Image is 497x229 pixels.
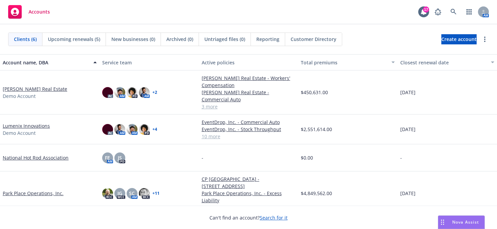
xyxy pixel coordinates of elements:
a: 10 more [202,133,296,140]
img: photo [114,124,125,135]
a: more [481,35,489,43]
div: Closest renewal date [400,59,487,66]
a: Search [447,5,460,19]
div: Service team [102,59,196,66]
img: photo [102,87,113,98]
a: + 4 [152,127,157,131]
a: Create account [441,34,477,44]
button: Total premiums [298,54,398,70]
a: Park Place Operations, Inc. [3,190,63,197]
span: [DATE] [400,190,416,197]
div: Drag to move [438,216,447,229]
span: Nova Assist [452,219,479,225]
span: Can't find an account? [209,214,288,221]
span: JS [118,154,122,161]
span: $4,849,562.00 [301,190,332,197]
a: Lumenix Innovations [3,122,50,129]
img: photo [102,188,113,199]
a: [PERSON_NAME] Real Estate - Commercial Auto [202,89,296,103]
span: Demo Account [3,92,36,100]
span: Clients (6) [14,36,37,43]
a: Switch app [462,5,476,19]
span: - [202,154,203,161]
img: photo [127,124,137,135]
span: $2,551,614.00 [301,126,332,133]
span: - [400,154,402,161]
span: Customer Directory [291,36,336,43]
span: [DATE] [400,126,416,133]
span: New businesses (0) [111,36,155,43]
a: National Hot Rod Association [3,154,69,161]
img: photo [139,188,150,199]
div: 17 [423,6,429,13]
div: Total premiums [301,59,387,66]
a: 16 more [202,204,296,211]
span: Create account [441,33,477,46]
span: $450,631.00 [301,89,328,96]
span: Accounts [29,9,50,15]
img: photo [102,124,113,135]
button: Closest renewal date [398,54,497,70]
a: [PERSON_NAME] Real Estate [3,85,67,92]
span: JG [117,190,122,197]
span: $0.00 [301,154,313,161]
a: Report a Bug [431,5,445,19]
img: photo [114,87,125,98]
img: photo [139,87,150,98]
span: SC [129,190,135,197]
span: [DATE] [400,89,416,96]
span: Upcoming renewals (5) [48,36,100,43]
button: Active policies [199,54,298,70]
img: photo [139,124,150,135]
img: photo [127,87,137,98]
a: 3 more [202,103,296,110]
span: FE [105,154,110,161]
a: Accounts [5,2,53,21]
span: Archived (0) [166,36,193,43]
a: + 11 [152,191,160,195]
div: Account name, DBA [3,59,89,66]
a: EventDrop, Inc. - Commercial Auto [202,119,296,126]
a: EventDrop, Inc. - Stock Throughput [202,126,296,133]
button: Service team [99,54,199,70]
div: Active policies [202,59,296,66]
button: Nova Assist [438,215,485,229]
span: Untriaged files (0) [204,36,245,43]
a: Search for it [260,214,288,221]
a: + 2 [152,90,157,95]
span: Demo Account [3,129,36,137]
a: [PERSON_NAME] Real Estate - Workers' Compensation [202,75,296,89]
a: CP [GEOGRAPHIC_DATA] - [STREET_ADDRESS] [202,175,296,190]
a: Park Place Operations, Inc. - Excess Liability [202,190,296,204]
span: Reporting [256,36,279,43]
